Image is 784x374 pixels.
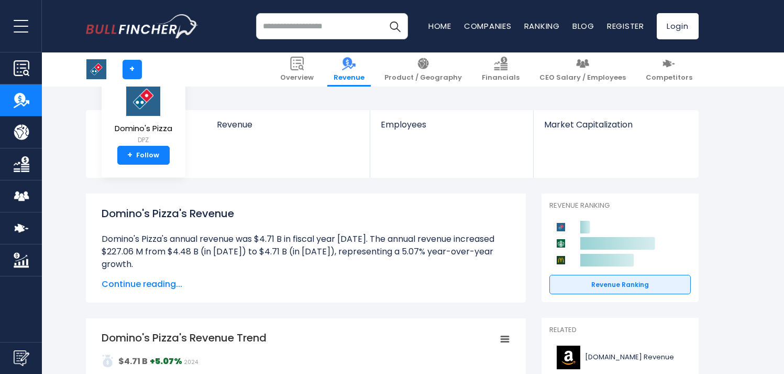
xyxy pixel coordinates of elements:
a: +Follow [117,146,170,165]
a: Login [657,13,699,39]
img: AMZN logo [556,346,582,369]
span: Overview [280,73,314,82]
p: Revenue Ranking [549,201,691,210]
a: Financials [476,52,526,87]
img: addasd [102,355,114,367]
a: Employees [370,110,533,147]
a: Revenue [206,110,370,147]
span: Employees [381,120,523,130]
img: DPZ logo [125,81,162,116]
span: Financials [482,73,520,82]
a: Home [428,20,451,31]
a: Companies [464,20,512,31]
p: Related [549,326,691,335]
img: Starbucks Corporation competitors logo [555,237,567,250]
tspan: Domino's Pizza's Revenue Trend [102,330,267,345]
a: CEO Salary / Employees [533,52,632,87]
a: Domino's Pizza DPZ [114,81,173,146]
span: 2024 [184,358,198,366]
span: CEO Salary / Employees [539,73,626,82]
span: Market Capitalization [544,120,687,130]
a: Register [607,20,644,31]
a: Go to homepage [86,14,198,38]
a: Ranking [524,20,560,31]
a: Overview [274,52,320,87]
a: [DOMAIN_NAME] Revenue [549,343,691,372]
a: + [123,60,142,79]
strong: $4.71 B [118,355,148,367]
strong: +5.07% [150,355,182,367]
small: DPZ [115,135,172,145]
a: Revenue Ranking [549,275,691,295]
a: Blog [572,20,594,31]
img: bullfincher logo [86,14,198,38]
strong: + [127,151,132,160]
a: Revenue [327,52,371,87]
span: Competitors [646,73,692,82]
a: Competitors [639,52,699,87]
span: Continue reading... [102,278,510,291]
span: Domino's Pizza [115,124,172,133]
li: Domino's Pizza's annual revenue was $4.71 B in fiscal year [DATE]. The annual revenue increased $... [102,233,510,271]
img: McDonald's Corporation competitors logo [555,254,567,266]
span: Product / Geography [384,73,462,82]
a: Product / Geography [378,52,468,87]
img: Domino's Pizza competitors logo [555,221,567,233]
span: Revenue [217,120,360,130]
button: Search [382,13,408,39]
img: DPZ logo [86,59,106,79]
h1: Domino's Pizza's Revenue [102,206,510,221]
a: Market Capitalization [534,110,697,147]
span: Revenue [334,73,365,82]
